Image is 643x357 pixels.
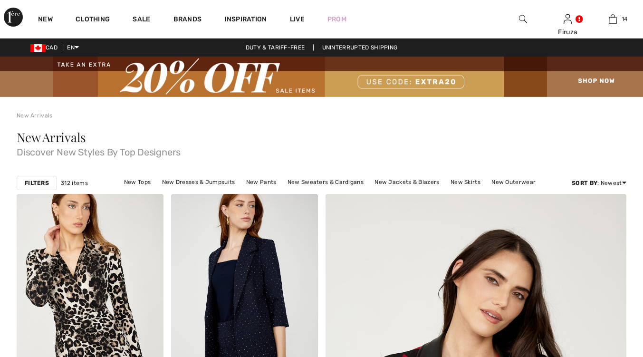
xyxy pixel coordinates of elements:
span: Discover New Styles By Top Designers [17,144,626,157]
span: 14 [622,15,628,23]
a: Sale [133,15,150,25]
a: New Outerwear [487,176,540,188]
strong: Sort By [572,180,597,186]
a: New Skirts [446,176,485,188]
a: 14 [591,13,635,25]
span: 312 items [61,179,88,187]
div: : Newest [572,179,626,187]
img: 1ère Avenue [4,8,23,27]
a: New Dresses & Jumpsuits [157,176,240,188]
a: New Jackets & Blazers [370,176,444,188]
img: My Info [564,13,572,25]
img: search the website [519,13,527,25]
a: New [38,15,53,25]
a: New Pants [241,176,281,188]
span: New Arrivals [17,129,86,145]
a: Prom [327,14,346,24]
a: New Tops [119,176,155,188]
a: New Sweaters & Cardigans [283,176,368,188]
a: New Arrivals [17,112,53,119]
span: CAD [30,44,61,51]
strong: Filters [25,179,49,187]
a: Live [290,14,305,24]
div: Firuza [546,27,590,37]
span: Inspiration [224,15,267,25]
img: Canadian Dollar [30,44,46,52]
img: My Bag [609,13,617,25]
span: EN [67,44,79,51]
a: Clothing [76,15,110,25]
a: Brands [173,15,202,25]
a: Sign In [564,14,572,23]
